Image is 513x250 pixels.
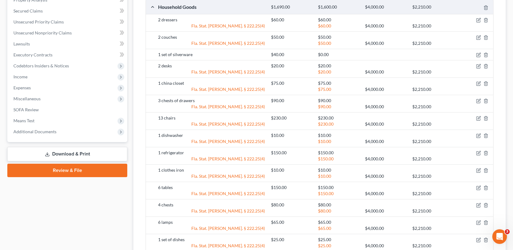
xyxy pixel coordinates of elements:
div: 13 chairs [155,115,268,121]
span: Income [13,74,27,79]
a: Lawsuits [9,38,127,49]
div: $75.00 [315,80,362,86]
div: $4,000.00 [362,40,409,46]
div: 2 couches [155,34,268,40]
div: $2,210.00 [409,225,456,231]
div: $50.00 [268,34,315,40]
div: $80.00 [268,202,315,208]
a: Download & Print [7,147,127,161]
span: Secured Claims [13,8,43,13]
div: Fla. Stat. [PERSON_NAME]. § 222.25(4) [155,69,268,75]
div: Fla. Stat. [PERSON_NAME]. § 222.25(4) [155,225,268,231]
div: $50.00 [315,40,362,46]
div: $60.00 [268,17,315,23]
div: $40.00 [268,52,315,58]
div: $4,000.00 [362,138,409,145]
div: Fla. Stat. [PERSON_NAME]. § 222.25(4) [155,104,268,110]
div: Fla. Stat. [PERSON_NAME]. § 222.25(4) [155,191,268,197]
div: $25.00 [315,243,362,249]
span: Miscellaneous [13,96,41,101]
div: 1 dishwasher [155,132,268,138]
div: $75.00 [268,80,315,86]
div: $10.00 [315,167,362,173]
a: SOFA Review [9,104,127,115]
div: $150.00 [268,150,315,156]
div: $2,210.00 [409,156,456,162]
div: $2,210.00 [409,243,456,249]
div: $2,210.00 [409,86,456,92]
div: $4,000.00 [362,69,409,75]
div: 6 lamps [155,219,268,225]
div: $4,000.00 [362,191,409,197]
div: Household Goods [155,4,268,10]
span: Expenses [13,85,31,90]
span: Additional Documents [13,129,56,134]
div: $90.00 [315,98,362,104]
div: $60.00 [315,23,362,29]
span: 3 [505,229,510,234]
div: $150.00 [315,150,362,156]
span: Lawsuits [13,41,30,46]
div: $4,000.00 [362,156,409,162]
div: $4,000.00 [362,208,409,214]
div: 1 clothes iron [155,167,268,173]
div: $80.00 [315,202,362,208]
div: 3 chests of drawers [155,98,268,104]
div: $10.00 [315,132,362,138]
div: 2 dressers [155,17,268,23]
div: $150.00 [268,184,315,191]
div: $2,210.00 [409,121,456,127]
div: $25.00 [268,237,315,243]
div: $4,000.00 [362,86,409,92]
div: $10.00 [315,173,362,179]
div: 1 set of dishes [155,237,268,243]
div: $2,210.00 [409,104,456,110]
div: $90.00 [268,98,315,104]
div: $230.00 [315,115,362,121]
div: $1,600.00 [315,4,362,10]
div: $65.00 [315,225,362,231]
div: Fla. Stat. [PERSON_NAME]. § 222.25(4) [155,243,268,249]
div: Fla. Stat. [PERSON_NAME]. § 222.25(4) [155,121,268,127]
div: $1,690.00 [268,4,315,10]
a: Secured Claims [9,5,127,16]
div: $20.00 [315,69,362,75]
div: $0.00 [315,52,362,58]
div: $2,210.00 [409,191,456,197]
div: Fla. Stat. [PERSON_NAME]. § 222.25(4) [155,40,268,46]
div: 1 china closet [155,80,268,86]
div: Fla. Stat. [PERSON_NAME]. § 222.25(4) [155,208,268,214]
div: Fla. Stat. [PERSON_NAME]. § 222.25(4) [155,23,268,29]
span: SOFA Review [13,107,39,112]
div: $4,000.00 [362,4,409,10]
div: Fla. Stat. [PERSON_NAME]. § 222.25(4) [155,138,268,145]
span: Unsecured Nonpriority Claims [13,30,72,35]
a: Executory Contracts [9,49,127,60]
div: $90.00 [315,104,362,110]
div: $20.00 [268,63,315,69]
div: $2,210.00 [409,40,456,46]
div: $2,210.00 [409,23,456,29]
div: $10.00 [268,167,315,173]
div: $4,000.00 [362,121,409,127]
div: $2,210.00 [409,69,456,75]
div: 6 tables [155,184,268,191]
div: $65.00 [315,219,362,225]
div: $150.00 [315,184,362,191]
div: 1 set of silverware [155,52,268,58]
div: $2,210.00 [409,4,456,10]
div: $150.00 [315,156,362,162]
span: Unsecured Priority Claims [13,19,64,24]
a: Review & File [7,164,127,177]
a: Unsecured Priority Claims [9,16,127,27]
div: $230.00 [315,121,362,127]
div: $2,210.00 [409,208,456,214]
div: Fla. Stat. [PERSON_NAME]. § 222.25(4) [155,156,268,162]
div: $4,000.00 [362,104,409,110]
div: $25.00 [315,237,362,243]
span: Codebtors Insiders & Notices [13,63,69,68]
div: $75.00 [315,86,362,92]
div: Fla. Stat. [PERSON_NAME]. § 222.25(4) [155,86,268,92]
div: 2 desks [155,63,268,69]
div: $2,210.00 [409,138,456,145]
